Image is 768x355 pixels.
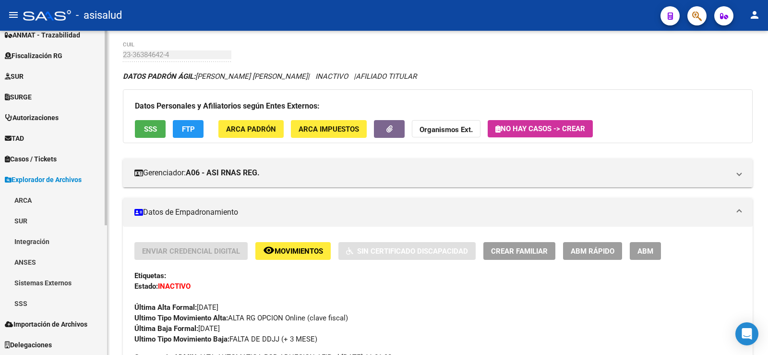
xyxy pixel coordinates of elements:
h3: Datos Personales y Afiliatorios según Entes Externos: [135,99,741,113]
mat-icon: menu [8,9,19,21]
button: No hay casos -> Crear [488,120,593,137]
span: Fiscalización RG [5,50,62,61]
span: Explorador de Archivos [5,174,82,185]
button: Organismos Ext. [412,120,480,138]
button: SSS [135,120,166,138]
span: ABM Rápido [571,247,614,256]
span: Delegaciones [5,340,52,350]
button: FTP [173,120,204,138]
span: ARCA Impuestos [299,125,359,134]
span: Movimientos [275,247,323,256]
strong: Ultimo Tipo Movimiento Alta: [134,314,228,322]
button: ABM Rápido [563,242,622,260]
span: ALTA RG OPCION Online (clave fiscal) [134,314,348,322]
button: ARCA Impuestos [291,120,367,138]
span: SUR [5,71,24,82]
span: ABM [637,247,653,256]
span: [DATE] [134,324,220,333]
strong: INACTIVO [158,282,191,291]
span: - asisalud [76,5,122,26]
span: Enviar Credencial Digital [142,247,240,256]
button: Movimientos [255,242,331,260]
strong: A06 - ASI RNAS REG. [186,168,260,178]
span: FALTA DE DDJJ (+ 3 MESE) [134,335,317,343]
span: Crear Familiar [491,247,548,256]
div: Open Intercom Messenger [735,322,758,345]
mat-panel-title: Gerenciador: [134,168,730,178]
mat-expansion-panel-header: Datos de Empadronamiento [123,198,753,227]
button: ABM [630,242,661,260]
button: Enviar Credencial Digital [134,242,248,260]
button: Crear Familiar [483,242,555,260]
span: SURGE [5,92,32,102]
strong: Última Baja Formal: [134,324,198,333]
button: Sin Certificado Discapacidad [338,242,476,260]
span: Sin Certificado Discapacidad [357,247,468,256]
span: SSS [144,125,157,134]
span: ARCA Padrón [226,125,276,134]
strong: DATOS PADRÓN ÁGIL: [123,72,195,81]
span: AFILIADO TITULAR [356,72,417,81]
span: TAD [5,133,24,144]
mat-icon: remove_red_eye [263,245,275,256]
span: Autorizaciones [5,112,59,123]
span: No hay casos -> Crear [495,124,585,133]
button: ARCA Padrón [218,120,284,138]
mat-icon: person [749,9,760,21]
span: Casos / Tickets [5,154,57,164]
strong: Ultimo Tipo Movimiento Baja: [134,335,229,343]
strong: Organismos Ext. [420,125,473,134]
mat-panel-title: Datos de Empadronamiento [134,207,730,218]
strong: Etiquetas: [134,271,166,280]
span: Importación de Archivos [5,319,87,330]
strong: Última Alta Formal: [134,303,197,312]
span: [DATE] [134,303,218,312]
mat-expansion-panel-header: Gerenciador:A06 - ASI RNAS REG. [123,159,753,187]
span: [PERSON_NAME] [PERSON_NAME] [123,72,308,81]
strong: Estado: [134,282,158,291]
span: ANMAT - Trazabilidad [5,30,80,40]
span: FTP [182,125,195,134]
i: | INACTIVO | [123,72,417,81]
